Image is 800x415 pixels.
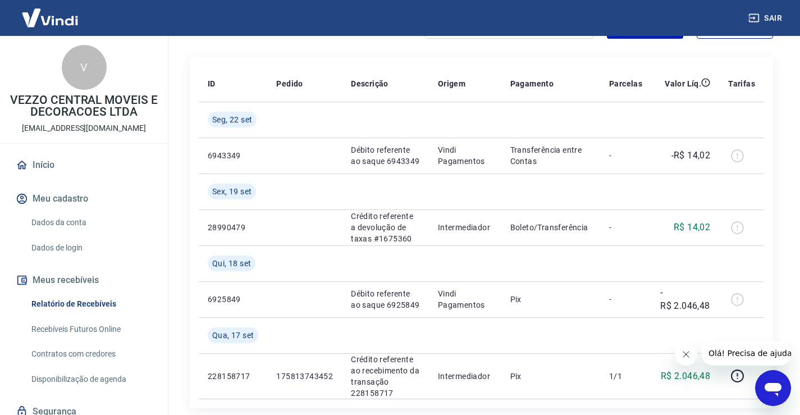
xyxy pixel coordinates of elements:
p: 175813743452 [276,371,333,382]
a: Recebíveis Futuros Online [27,318,154,341]
a: Contratos com credores [27,343,154,366]
p: Vindi Pagamentos [438,144,492,167]
p: - [609,222,642,233]
p: Descrição [351,78,388,89]
p: Pix [510,371,591,382]
p: Intermediador [438,222,492,233]
p: Intermediador [438,371,492,382]
p: R$ 2.046,48 [661,370,710,383]
p: Boleto/Transferência [510,222,591,233]
button: Meu cadastro [13,186,154,211]
p: -R$ 14,02 [671,149,711,162]
p: 6925849 [208,294,258,305]
a: Relatório de Recebíveis [27,293,154,316]
p: Pedido [276,78,303,89]
span: Sex, 19 set [212,186,252,197]
span: Qui, 18 set [212,258,251,269]
p: 6943349 [208,150,258,161]
iframe: Fechar mensagem [675,343,697,366]
p: Transferência entre Contas [510,144,591,167]
p: Valor Líq. [665,78,701,89]
p: Pagamento [510,78,554,89]
a: Disponibilização de agenda [27,368,154,391]
p: 28990479 [208,222,258,233]
p: ID [208,78,216,89]
span: Seg, 22 set [212,114,252,125]
button: Sair [746,8,787,29]
p: Parcelas [609,78,642,89]
p: Crédito referente a devolução de taxas #1675360 [351,211,420,244]
p: VEZZO CENTRAL MOVEIS E DECORACOES LTDA [9,94,159,118]
div: V [62,45,107,90]
p: Débito referente ao saque 6943349 [351,144,420,167]
p: R$ 14,02 [674,221,710,234]
p: 228158717 [208,371,258,382]
a: Início [13,153,154,177]
p: -R$ 2.046,48 [660,286,710,313]
p: Tarifas [728,78,755,89]
p: [EMAIL_ADDRESS][DOMAIN_NAME] [22,122,146,134]
p: - [609,294,642,305]
p: Origem [438,78,465,89]
button: Meus recebíveis [13,268,154,293]
a: Dados da conta [27,211,154,234]
p: Pix [510,294,591,305]
p: 1/1 [609,371,642,382]
img: Vindi [13,1,86,35]
p: Débito referente ao saque 6925849 [351,288,420,311]
p: - [609,150,642,161]
p: Crédito referente ao recebimento da transação 228158717 [351,354,420,399]
iframe: Mensagem da empresa [702,341,791,366]
span: Olá! Precisa de ajuda? [7,8,94,17]
span: Qua, 17 set [212,330,254,341]
iframe: Botão para abrir a janela de mensagens [755,370,791,406]
a: Dados de login [27,236,154,259]
p: Vindi Pagamentos [438,288,492,311]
